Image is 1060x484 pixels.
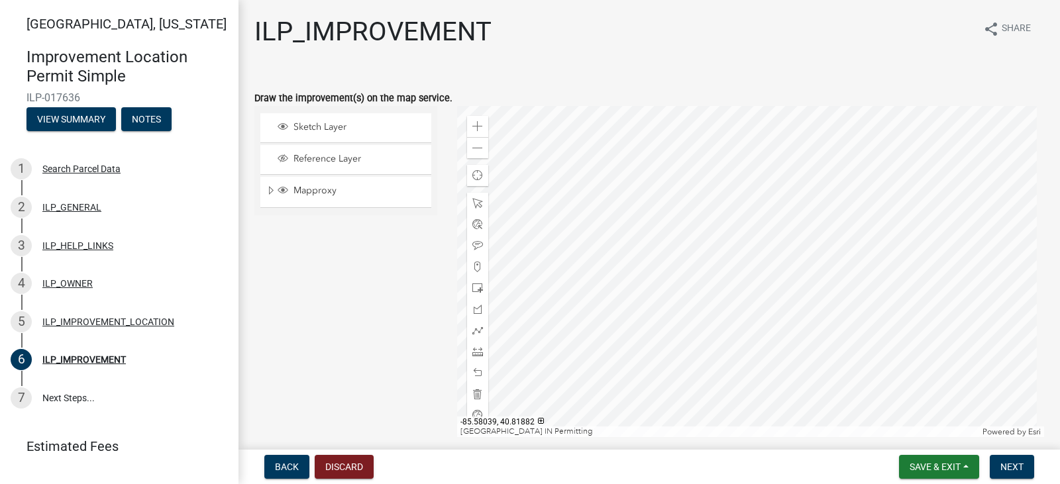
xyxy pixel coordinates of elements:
span: Sketch Layer [290,121,427,133]
span: Expand [266,185,276,199]
wm-modal-confirm: Summary [26,115,116,125]
div: 3 [11,235,32,256]
div: ILP_IMPROVEMENT_LOCATION [42,317,174,326]
li: Mapproxy [260,177,431,207]
div: ILP_GENERAL [42,203,101,212]
li: Sketch Layer [260,113,431,143]
div: 4 [11,273,32,294]
span: Mapproxy [290,185,427,197]
button: Save & Exit [899,455,979,479]
h1: ILP_IMPROVEMENT [254,16,492,48]
a: Esri [1028,427,1041,436]
h4: Improvement Location Permit Simple [26,48,228,86]
div: 6 [11,349,32,370]
div: Zoom in [467,116,488,137]
div: ILP_OWNER [42,279,93,288]
span: Save & Exit [910,461,961,472]
li: Reference Layer [260,145,431,175]
div: ILP_IMPROVEMENT [42,355,126,364]
div: Zoom out [467,137,488,158]
div: Find my location [467,165,488,186]
button: View Summary [26,107,116,131]
div: Reference Layer [276,153,427,166]
div: [GEOGRAPHIC_DATA] IN Permitting [457,426,980,437]
div: 1 [11,158,32,179]
wm-modal-confirm: Notes [121,115,172,125]
button: shareShare [973,16,1041,42]
button: Back [264,455,309,479]
div: 7 [11,387,32,409]
div: ILP_HELP_LINKS [42,241,113,250]
span: Reference Layer [290,153,427,165]
div: Powered by [979,426,1044,437]
button: Discard [315,455,374,479]
div: Sketch Layer [276,121,427,134]
button: Next [990,455,1034,479]
span: Share [1002,21,1031,37]
span: [GEOGRAPHIC_DATA], [US_STATE] [26,16,227,32]
a: Estimated Fees [11,433,217,460]
div: Mapproxy [276,185,427,198]
label: Draw the improvement(s) on the map service. [254,94,452,103]
button: Notes [121,107,172,131]
div: 2 [11,197,32,218]
span: Next [1000,461,1024,472]
span: Back [275,461,299,472]
ul: Layer List [259,110,433,211]
i: share [983,21,999,37]
div: 5 [11,311,32,332]
span: ILP-017636 [26,91,212,104]
div: Search Parcel Data [42,164,121,173]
